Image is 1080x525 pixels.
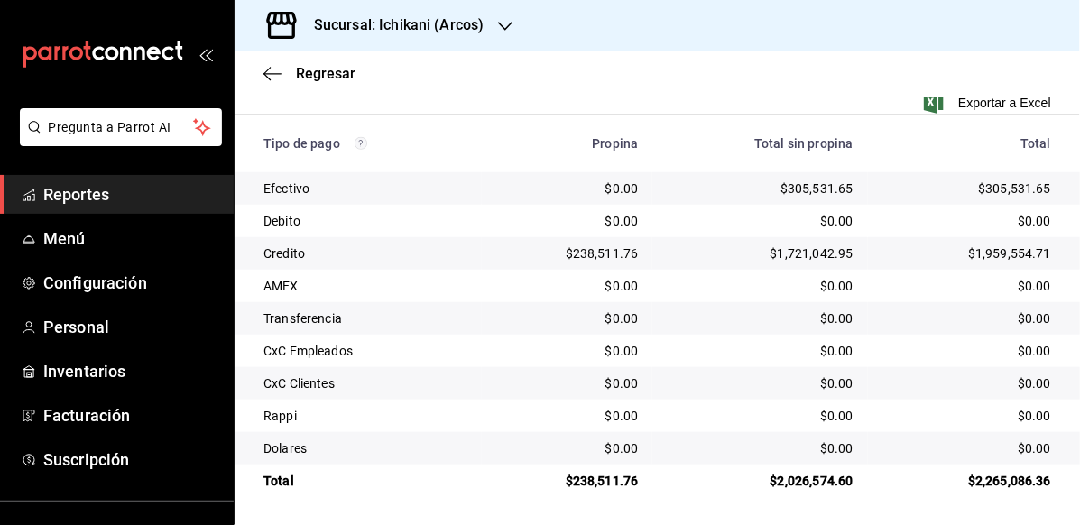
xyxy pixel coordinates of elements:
[49,118,194,137] span: Pregunta a Parrot AI
[496,439,639,457] div: $0.00
[263,374,467,392] div: CxC Clientes
[263,277,467,295] div: AMEX
[667,309,853,327] div: $0.00
[667,180,853,198] div: $305,531.65
[355,137,367,150] svg: Los pagos realizados con Pay y otras terminales son montos brutos.
[263,65,355,82] button: Regresar
[263,472,467,490] div: Total
[296,65,355,82] span: Regresar
[928,92,1051,114] button: Exportar a Excel
[263,136,467,151] div: Tipo de pago
[496,472,639,490] div: $238,511.76
[882,244,1051,262] div: $1,959,554.71
[667,277,853,295] div: $0.00
[496,342,639,360] div: $0.00
[263,180,467,198] div: Efectivo
[882,180,1051,198] div: $305,531.65
[496,309,639,327] div: $0.00
[667,136,853,151] div: Total sin propina
[263,212,467,230] div: Debito
[882,407,1051,425] div: $0.00
[13,131,222,150] a: Pregunta a Parrot AI
[667,374,853,392] div: $0.00
[667,439,853,457] div: $0.00
[882,342,1051,360] div: $0.00
[667,244,853,262] div: $1,721,042.95
[496,212,639,230] div: $0.00
[882,309,1051,327] div: $0.00
[263,309,467,327] div: Transferencia
[263,342,467,360] div: CxC Empleados
[882,472,1051,490] div: $2,265,086.36
[43,315,219,339] span: Personal
[882,374,1051,392] div: $0.00
[43,447,219,472] span: Suscripción
[198,47,213,61] button: open_drawer_menu
[496,136,639,151] div: Propina
[882,212,1051,230] div: $0.00
[20,108,222,146] button: Pregunta a Parrot AI
[496,244,639,262] div: $238,511.76
[496,277,639,295] div: $0.00
[263,439,467,457] div: Dolares
[667,472,853,490] div: $2,026,574.60
[43,271,219,295] span: Configuración
[43,226,219,251] span: Menú
[882,439,1051,457] div: $0.00
[882,277,1051,295] div: $0.00
[300,14,484,36] h3: Sucursal: Ichikani (Arcos)
[496,374,639,392] div: $0.00
[43,359,219,383] span: Inventarios
[496,180,639,198] div: $0.00
[43,403,219,428] span: Facturación
[667,407,853,425] div: $0.00
[667,212,853,230] div: $0.00
[43,182,219,207] span: Reportes
[667,342,853,360] div: $0.00
[263,407,467,425] div: Rappi
[496,407,639,425] div: $0.00
[882,136,1051,151] div: Total
[263,244,467,262] div: Credito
